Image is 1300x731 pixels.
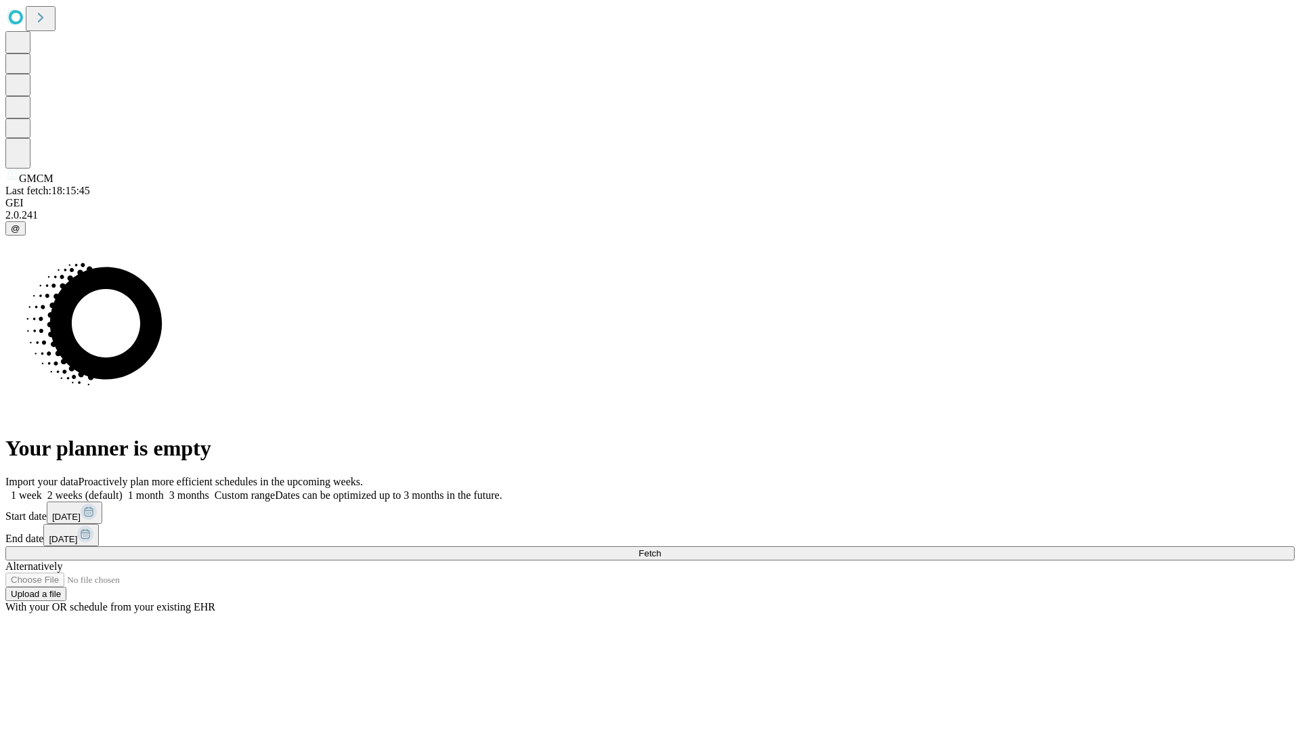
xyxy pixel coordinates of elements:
[11,489,42,501] span: 1 week
[52,512,81,522] span: [DATE]
[47,502,102,524] button: [DATE]
[275,489,502,501] span: Dates can be optimized up to 3 months in the future.
[19,173,53,184] span: GMCM
[79,476,363,487] span: Proactively plan more efficient schedules in the upcoming weeks.
[5,197,1295,209] div: GEI
[128,489,164,501] span: 1 month
[5,587,66,601] button: Upload a file
[11,223,20,234] span: @
[5,209,1295,221] div: 2.0.241
[5,476,79,487] span: Import your data
[5,502,1295,524] div: Start date
[5,185,90,196] span: Last fetch: 18:15:45
[49,534,77,544] span: [DATE]
[5,546,1295,560] button: Fetch
[5,524,1295,546] div: End date
[5,221,26,236] button: @
[5,601,215,613] span: With your OR schedule from your existing EHR
[5,560,62,572] span: Alternatively
[638,548,661,558] span: Fetch
[169,489,209,501] span: 3 months
[43,524,99,546] button: [DATE]
[47,489,123,501] span: 2 weeks (default)
[215,489,275,501] span: Custom range
[5,436,1295,461] h1: Your planner is empty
